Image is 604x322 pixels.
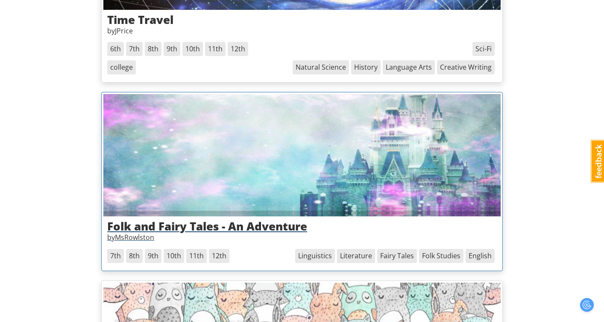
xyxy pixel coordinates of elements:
p: by JPrice [107,26,497,36]
span: 9th [145,249,161,263]
span: college [107,60,136,74]
span: 9th [164,42,180,56]
span: 8th [126,249,143,263]
span: Natural Science [293,60,349,74]
span: 10th [164,249,184,263]
h3: Folk and Fairy Tales - An Adventure [107,220,497,233]
span: 6th [107,42,124,56]
span: Fairy Tales [377,249,417,263]
h3: Time Travel [107,14,497,26]
span: 12th [209,249,229,263]
p: by MsRowlston [107,233,497,242]
span: History [351,60,381,74]
span: 12th [228,42,248,56]
span: Literature [337,249,375,263]
span: 7th [126,42,143,56]
span: 11th [186,249,207,263]
span: Creative Writing [437,60,495,74]
span: Linguistics [295,249,335,263]
span: 11th [205,42,226,56]
img: nord0redoyd6aaqwdm5i.jpg [103,94,501,216]
span: English [466,249,495,263]
span: 10th [182,42,203,56]
span: 7th [107,249,124,263]
span: Language Arts [383,60,435,74]
span: Folk Studies [419,249,463,263]
span: Sci-Fi [472,42,495,56]
span: 8th [145,42,161,56]
a: Folk and Fairy Tales - An AdventurebyMsRowlston7th 8th 9th 10th 11th 12thEnglish Folk Studies Fai... [101,92,503,271]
